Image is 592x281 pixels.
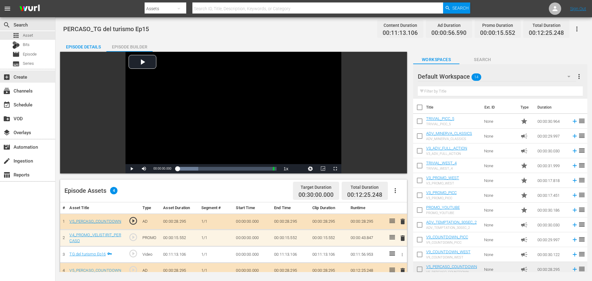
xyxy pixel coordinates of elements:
[578,117,586,125] span: reorder
[60,262,67,279] td: 4
[535,129,569,143] td: 00:00:29.997
[272,213,310,230] td: 00:00:28.295
[413,56,459,64] span: Workspaces
[272,202,310,214] th: End Time
[482,188,518,203] td: None
[571,118,578,125] svg: Add to Episode
[426,226,477,230] div: ADV_TEMPTATION_30SEC_2
[12,32,20,39] span: Asset
[480,30,515,37] span: 00:00:15.552
[3,115,10,122] span: VOD
[3,73,10,81] span: Create
[69,233,121,243] a: V4_PROMO_VELISTIRIT_PERCASO
[426,264,477,269] a: V5_PERCASO_COUNTDOWN
[578,191,586,199] span: reorder
[426,211,460,215] div: PROMO_YOUTUBE
[310,213,348,230] td: 00:00:28.295
[534,99,571,116] th: Duration
[571,147,578,154] svg: Add to Episode
[482,262,518,277] td: None
[310,230,348,246] td: 00:00:15.552
[348,230,386,246] td: 00:00:43.847
[520,132,528,140] span: Ad
[272,246,310,263] td: 00:11:13.106
[140,213,161,230] td: AD
[199,246,233,263] td: 1/1
[23,32,33,39] span: Asset
[199,262,233,279] td: 1/1
[571,177,578,184] svg: Add to Episode
[4,5,11,12] span: menu
[60,246,67,263] td: 3
[426,255,471,259] div: V9_COUNTDOWN_WEST
[426,122,454,126] div: TRIVIAL_PICC_5
[129,216,138,225] span: play_circle_outline
[482,143,518,158] td: None
[426,181,459,185] div: V3_PROMO_WEST
[571,266,578,273] svg: Add to Episode
[140,246,161,263] td: Video
[63,25,149,33] span: PERCASO_TG del turismo Ep15
[520,236,528,243] span: Ad
[348,213,386,230] td: 00:00:28.295
[520,192,528,199] span: Promo
[383,21,418,30] div: Content Duration
[60,213,67,230] td: 1
[161,202,199,214] th: Asset Duration
[199,230,233,246] td: 1/1
[3,21,10,29] span: Search
[426,241,468,245] div: V9_COUNTDOWN_PICC
[426,146,467,151] a: V3_ADV_FULL_ACTION
[426,205,460,210] a: PROMO_YOUTUBE
[426,161,457,165] a: TRIVIAL_WEST_4
[129,265,138,275] span: play_circle_outline
[482,217,518,232] td: None
[426,270,477,274] div: V5_PERCASO_COUNTDOWN
[535,143,569,158] td: 00:00:30.030
[578,147,586,154] span: reorder
[535,173,569,188] td: 00:00:17.818
[575,73,583,80] span: more_vert
[431,21,467,30] div: Ad Duration
[431,30,467,37] span: 00:00:56.590
[161,262,199,279] td: 00:00:28.295
[426,196,457,200] div: V3_PROMO_PICC
[3,143,10,151] span: Automation
[520,162,528,169] span: Promo
[570,6,586,11] a: Sign Out
[233,246,272,263] td: 00:00:00.000
[480,21,515,30] div: Promo Duration
[571,162,578,169] svg: Add to Episode
[69,268,121,273] a: V5_PERCASO_COUNTDOWN
[520,147,528,155] span: Ad
[317,164,329,173] button: Picture-in-Picture
[69,219,121,224] a: V5_PERCASO_COUNTDOWN
[125,52,341,173] div: Video Player
[578,221,586,228] span: reorder
[482,114,518,129] td: None
[310,262,348,279] td: 00:00:28.295
[129,233,138,242] span: play_circle_outline
[64,187,117,194] div: Episode Assets
[233,262,272,279] td: 00:00:00.000
[304,164,317,173] button: Jump To Time
[140,202,161,214] th: Type
[233,213,272,230] td: 00:00:00.000
[529,30,564,37] span: 00:12:25.248
[310,202,348,214] th: Clip Duration
[426,235,468,239] a: V9_COUNTDOWN_PICC
[233,230,272,246] td: 00:00:00.000
[471,71,481,84] span: 14
[60,230,67,246] td: 2
[280,164,292,173] button: Playback Rate
[578,176,586,184] span: reorder
[12,41,20,49] div: Bits
[272,230,310,246] td: 00:00:15.552
[535,203,569,217] td: 00:00:30.186
[482,247,518,262] td: None
[178,167,277,171] div: Progress Bar
[520,177,528,184] span: Promo
[535,217,569,232] td: 00:00:30.030
[348,202,386,214] th: Runtime
[60,39,106,52] button: Episode Details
